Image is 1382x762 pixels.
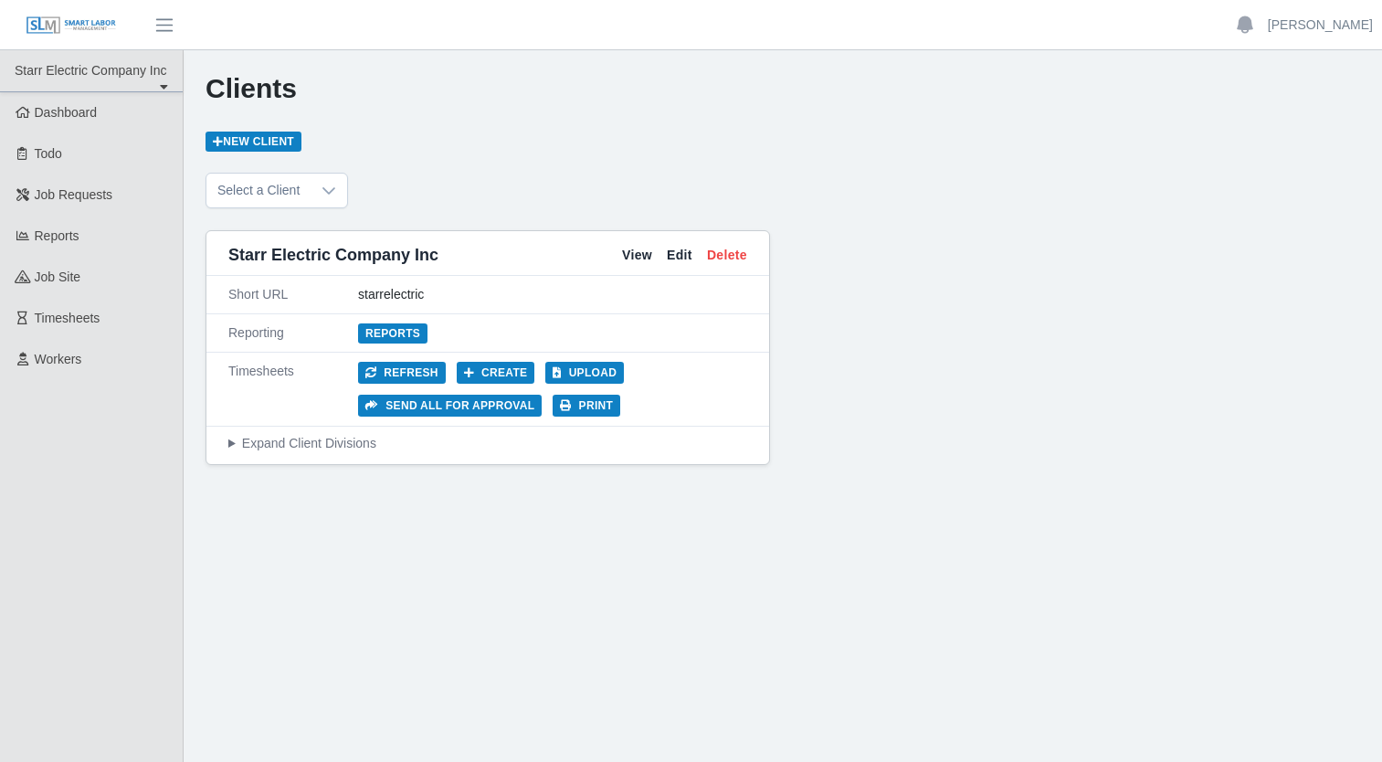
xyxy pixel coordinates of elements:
span: Timesheets [35,311,100,325]
img: SLM Logo [26,16,117,36]
div: starrelectric [358,285,747,304]
span: Reports [35,228,79,243]
h1: Clients [206,72,1360,105]
span: Select a Client [206,174,311,207]
button: Upload [545,362,624,384]
span: Workers [35,352,82,366]
button: Refresh [358,362,446,384]
button: Create [457,362,535,384]
a: Reports [358,323,427,344]
span: Todo [35,146,62,161]
a: [PERSON_NAME] [1268,16,1373,35]
span: Starr Electric Company Inc [228,242,438,268]
div: Reporting [228,323,358,343]
div: Short URL [228,285,358,304]
a: New Client [206,132,301,152]
span: job site [35,270,81,284]
a: Delete [707,246,747,265]
div: Timesheets [228,362,358,417]
a: Edit [667,246,692,265]
button: Print [553,395,620,417]
span: Dashboard [35,105,98,120]
a: View [622,246,652,265]
span: Job Requests [35,187,113,202]
button: Send all for approval [358,395,542,417]
summary: Expand Client Divisions [228,434,747,453]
